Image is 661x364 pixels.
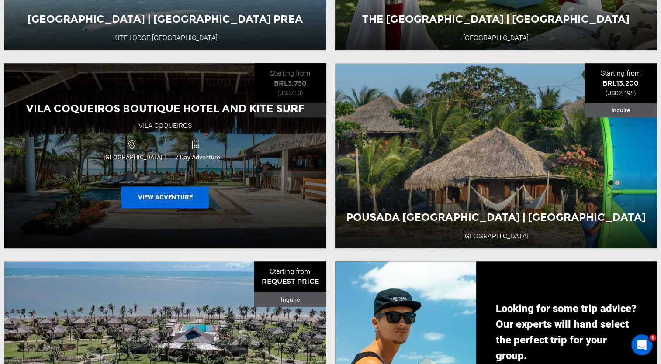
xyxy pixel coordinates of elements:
div: Vila Coqueiros [138,121,192,131]
span: 1 [649,334,656,341]
iframe: Intercom live chat [631,334,652,355]
span: 7 Day Adventure [166,153,229,161]
span: Vila Coqueiros Boutique hotel and kite surf [26,102,305,115]
span: [GEOGRAPHIC_DATA] [101,153,165,161]
button: View Adventure [121,186,209,208]
p: Looking for some trip advice? Our experts will hand select the perfect trip for your group. [496,301,637,364]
